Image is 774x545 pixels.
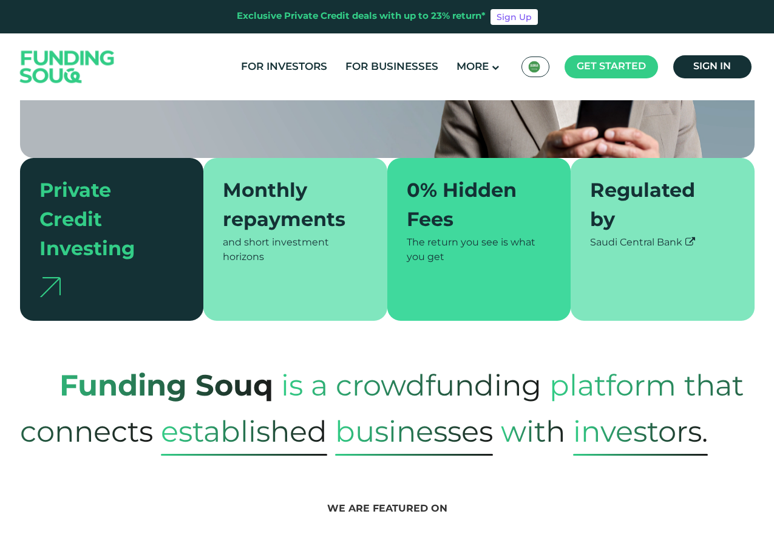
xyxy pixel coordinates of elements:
span: We are featured on [327,504,447,513]
a: Sign in [673,55,752,78]
div: Private Credit Investing [39,177,170,265]
span: is a crowdfunding [281,355,541,415]
span: More [457,62,489,72]
div: 0% Hidden Fees [407,177,537,236]
a: For Businesses [342,57,441,77]
div: and short investment horizons [223,236,368,265]
span: Businesses [335,412,493,456]
div: The return you see is what you get [407,236,552,265]
span: with [501,402,565,461]
img: arrow [39,277,61,297]
div: Monthly repayments [223,177,353,236]
a: Sign Up [491,9,538,25]
img: Logo [8,36,127,98]
span: Sign in [693,62,731,71]
span: platform that connects [20,355,744,461]
div: Regulated by [590,177,721,236]
span: Investors. [573,412,708,456]
strong: Funding Souq [59,374,273,402]
span: Get started [577,62,646,71]
span: established [161,412,327,456]
img: SA Flag [528,61,540,73]
div: Exclusive Private Credit deals with up to 23% return* [237,10,486,24]
div: Saudi Central Bank [590,236,735,250]
a: For Investors [238,57,330,77]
